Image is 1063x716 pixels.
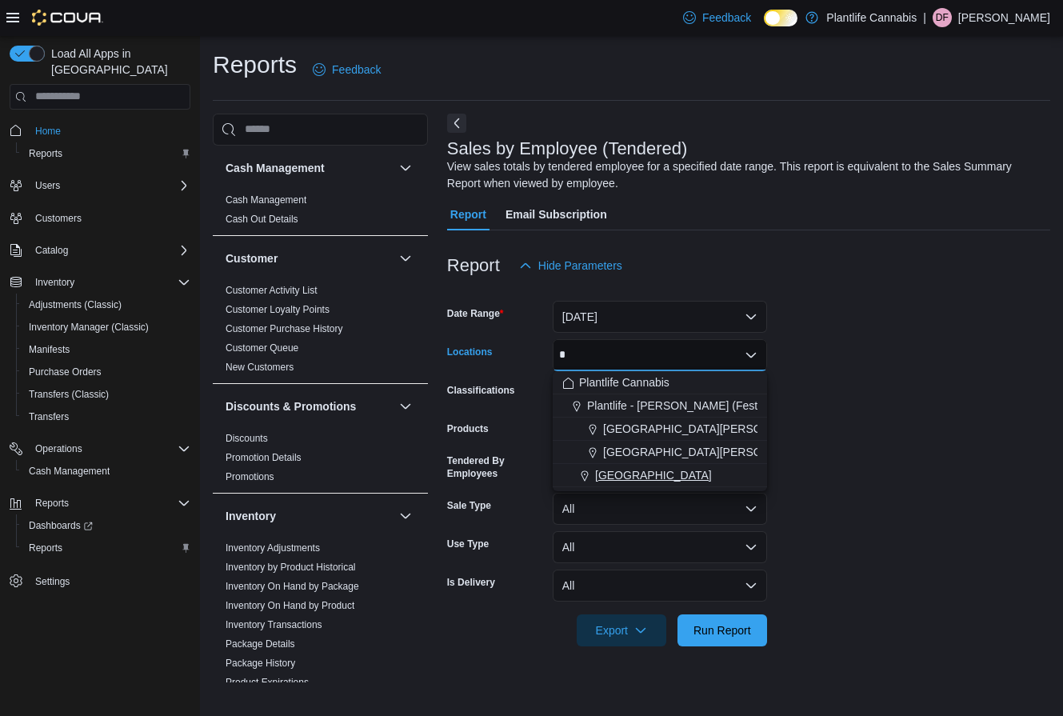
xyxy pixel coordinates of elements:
a: Product Expirations [226,677,309,688]
nav: Complex example [10,113,190,634]
button: Plantlife - [PERSON_NAME] (Festival) [553,394,767,418]
span: Users [35,179,60,192]
a: Reports [22,144,69,163]
button: Inventory [29,273,81,292]
span: Inventory On Hand by Package [226,580,359,593]
span: Dark Mode [764,26,765,27]
a: Customer Purchase History [226,323,343,334]
span: Customer Purchase History [226,322,343,335]
button: Customer [396,249,415,268]
button: Reports [16,142,197,165]
span: Manifests [29,343,70,356]
span: Discounts [226,432,268,445]
button: Inventory [396,506,415,526]
span: [GEOGRAPHIC_DATA][PERSON_NAME][GEOGRAPHIC_DATA] [603,444,929,460]
span: Dashboards [29,519,93,532]
button: Inventory Manager (Classic) [16,316,197,338]
div: Dylan Fielding [933,8,952,27]
span: Feedback [332,62,381,78]
span: Transfers [29,410,69,423]
a: Inventory Manager (Classic) [22,318,155,337]
button: Purchase Orders [16,361,197,383]
span: Dashboards [22,516,190,535]
button: Inventory [3,271,197,294]
a: Inventory Adjustments [226,542,320,554]
span: New Customers [226,361,294,374]
span: Hide Parameters [538,258,622,274]
span: Adjustments (Classic) [29,298,122,311]
span: Purchase Orders [29,366,102,378]
span: Load All Apps in [GEOGRAPHIC_DATA] [45,46,190,78]
a: Inventory On Hand by Package [226,581,359,592]
button: [GEOGRAPHIC_DATA][PERSON_NAME] - [GEOGRAPHIC_DATA] [553,418,767,441]
button: Home [3,119,197,142]
button: [GEOGRAPHIC_DATA] [553,464,767,487]
span: Settings [35,575,70,588]
div: Customer [213,281,428,383]
span: Export [586,614,657,646]
span: Customers [35,212,82,225]
button: [GEOGRAPHIC_DATA][PERSON_NAME][GEOGRAPHIC_DATA] [553,441,767,464]
label: Is Delivery [447,576,495,589]
label: Locations [447,346,493,358]
a: Customer Loyalty Points [226,304,330,315]
button: All [553,570,767,602]
span: Plantlife - [PERSON_NAME] (Festival) [587,398,778,414]
a: Package History [226,658,295,669]
a: Cash Out Details [226,214,298,225]
span: Inventory by Product Historical [226,561,356,574]
span: [GEOGRAPHIC_DATA] [595,467,712,483]
span: Reports [35,497,69,510]
label: Tendered By Employees [447,454,546,480]
span: Package History [226,657,295,670]
a: Transfers (Classic) [22,385,115,404]
h3: Customer [226,250,278,266]
div: Cash Management [213,190,428,235]
button: Cash Management [226,160,393,176]
a: Package Details [226,638,295,650]
button: Settings [3,569,197,592]
button: Reports [16,537,197,559]
a: Customer Activity List [226,285,318,296]
a: Manifests [22,340,76,359]
a: Feedback [306,54,387,86]
span: Manifests [22,340,190,359]
span: Cash Management [29,465,110,478]
span: Operations [29,439,190,458]
span: Customer Activity List [226,284,318,297]
h3: Cash Management [226,160,325,176]
span: Product Expirations [226,676,309,689]
button: Customer [226,250,393,266]
h3: Sales by Employee (Tendered) [447,139,688,158]
button: Run Report [677,614,767,646]
span: Promotions [226,470,274,483]
span: Catalog [29,241,190,260]
button: Operations [29,439,89,458]
button: Adjustments (Classic) [16,294,197,316]
span: DF [936,8,949,27]
button: Cash Management [16,460,197,482]
button: Cash Management [396,158,415,178]
button: Operations [3,438,197,460]
span: Transfers (Classic) [29,388,109,401]
p: Plantlife Cannabis [826,8,917,27]
h3: Discounts & Promotions [226,398,356,414]
span: Users [29,176,190,195]
span: Reports [22,144,190,163]
p: [PERSON_NAME] [958,8,1050,27]
button: Next [447,114,466,133]
a: Inventory On Hand by Product [226,600,354,611]
button: Transfers (Classic) [16,383,197,406]
button: Plantlife Cannabis [553,371,767,394]
span: Report [450,198,486,230]
label: Classifications [447,384,515,397]
button: [DATE] [553,301,767,333]
button: Discounts & Promotions [226,398,393,414]
span: [GEOGRAPHIC_DATA][PERSON_NAME] - [GEOGRAPHIC_DATA] [603,421,938,437]
a: Adjustments (Classic) [22,295,128,314]
h1: Reports [213,49,297,81]
a: Cash Management [226,194,306,206]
